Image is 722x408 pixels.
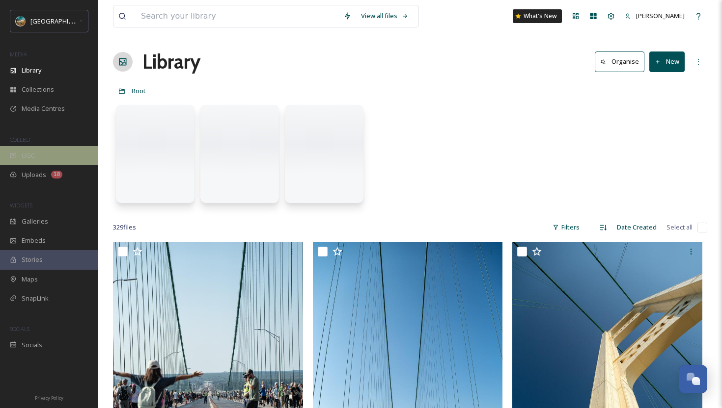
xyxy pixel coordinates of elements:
span: Socials [22,340,42,350]
span: [PERSON_NAME] [636,11,685,20]
span: Collections [22,85,54,94]
span: Privacy Policy [35,395,63,401]
span: Maps [22,275,38,284]
span: Media Centres [22,104,65,113]
a: Root [132,85,146,97]
a: Privacy Policy [35,391,63,403]
div: Filters [548,218,584,237]
button: Organise [595,51,644,72]
input: Search your library [136,5,338,27]
span: UGC [22,151,35,160]
span: Stories [22,255,43,264]
button: New [649,51,685,72]
a: Library [142,47,200,76]
span: 329 file s [113,223,136,232]
a: View all files [356,6,414,25]
a: Organise [595,51,649,72]
button: Open Chat [679,365,707,393]
span: Galleries [22,217,48,226]
span: WIDGETS [10,202,32,209]
span: Embeds [22,236,46,245]
span: SOCIALS [10,325,29,332]
span: [GEOGRAPHIC_DATA][US_STATE] [30,16,126,25]
span: Select all [666,223,693,232]
span: SnapLink [22,294,49,303]
div: 18 [51,171,62,178]
span: MEDIA [10,51,27,58]
span: Uploads [22,170,46,179]
div: Date Created [612,218,662,237]
span: Root [132,86,146,95]
img: Snapsea%20Profile.jpg [16,16,26,26]
span: Library [22,66,41,75]
span: COLLECT [10,136,31,143]
a: [PERSON_NAME] [620,6,690,25]
a: What's New [513,9,562,23]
